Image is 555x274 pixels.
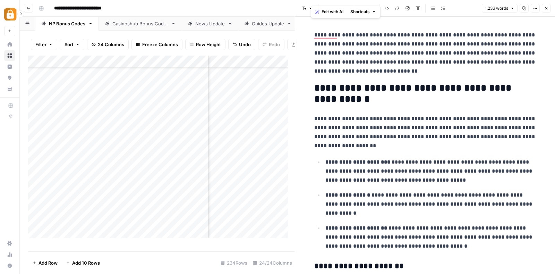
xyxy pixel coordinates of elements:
[28,257,62,268] button: Add Row
[485,5,508,11] span: 1,236 words
[4,6,15,23] button: Workspace: Adzz
[196,41,221,48] span: Row Height
[269,41,280,48] span: Redo
[35,17,99,31] a: NP Bonus Codes
[4,50,15,61] a: Browse
[250,257,295,268] div: 24/24 Columns
[49,20,85,27] div: NP Bonus Codes
[112,20,168,27] div: Casinoshub Bonus Codes
[182,17,238,31] a: News Update
[482,4,518,13] button: 1,236 words
[87,39,129,50] button: 24 Columns
[99,17,182,31] a: Casinoshub Bonus Codes
[4,249,15,260] a: Usage
[131,39,182,50] button: Freeze Columns
[313,7,346,16] button: Edit with AI
[65,41,74,48] span: Sort
[258,39,284,50] button: Redo
[195,20,225,27] div: News Update
[98,41,124,48] span: 24 Columns
[4,61,15,72] a: Insights
[60,39,84,50] button: Sort
[322,9,343,15] span: Edit with AI
[185,39,225,50] button: Row Height
[4,8,17,20] img: Adzz Logo
[4,238,15,249] a: Settings
[348,7,379,16] button: Shortcuts
[72,259,100,266] span: Add 10 Rows
[39,259,58,266] span: Add Row
[239,41,251,48] span: Undo
[4,260,15,271] button: Help + Support
[252,20,284,27] div: Guides Update
[238,17,298,31] a: Guides Update
[31,39,57,50] button: Filter
[4,39,15,50] a: Home
[35,41,46,48] span: Filter
[62,257,104,268] button: Add 10 Rows
[4,83,15,94] a: Your Data
[228,39,255,50] button: Undo
[218,257,250,268] div: 234 Rows
[4,72,15,83] a: Opportunities
[350,9,370,15] span: Shortcuts
[142,41,178,48] span: Freeze Columns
